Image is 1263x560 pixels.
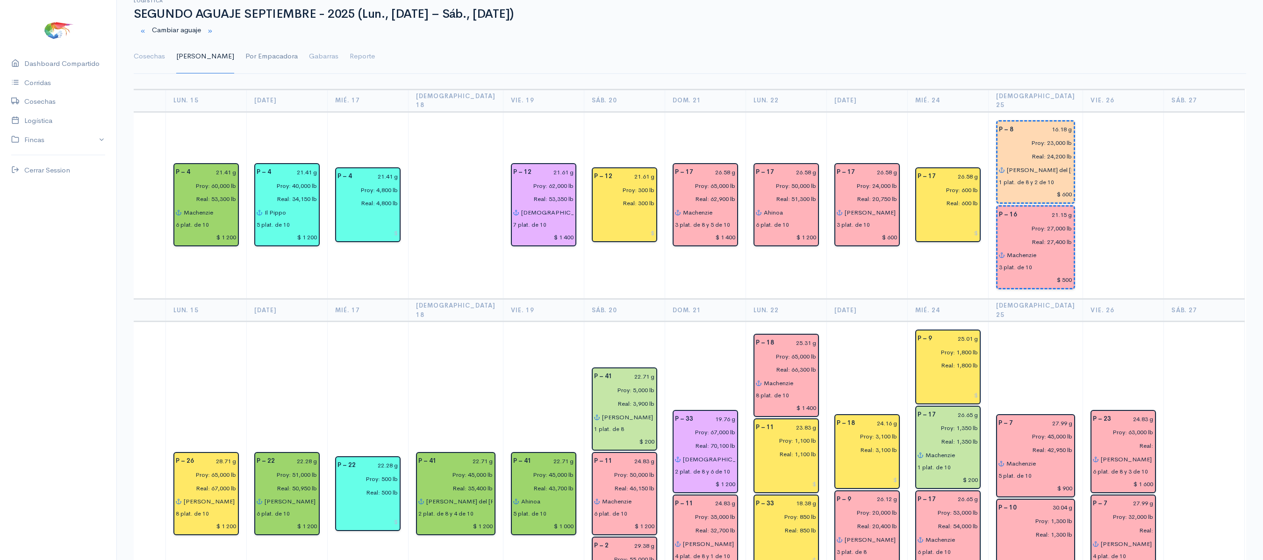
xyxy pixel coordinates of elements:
[993,123,1019,136] div: P – 8
[756,230,817,244] input: $
[170,192,237,206] input: pescadas
[176,221,209,229] div: 6 plat. de 10
[673,410,738,493] div: Piscina: 33 Peso: 19.76 g Libras Proy: 67,000 lb Libras Reales: 70,100 lb Rendimiento: 104.6% Emp...
[837,548,867,556] div: 3 plat. de 8
[834,163,900,246] div: Piscina: 17 Peso: 26.58 g Libras Proy: 24,000 lb Libras Reales: 20,750 lb Rendimiento: 86.5% Empa...
[826,89,907,112] th: [DATE]
[834,414,900,489] div: Piscina: 18 Peso: 24.16 g Libras Proy: 3,100 lb Libras Reales: 3,100 lb Rendimiento: 100.0% Empac...
[332,183,398,197] input: estimadas
[618,170,655,183] input: g
[675,230,736,244] input: $
[780,165,817,179] input: g
[861,416,897,430] input: g
[584,89,665,112] th: Sáb. 20
[170,481,237,495] input: pescadas
[594,510,627,518] div: 6 plat. de 10
[592,167,657,242] div: Piscina: 12 Peso: 21.61 g Libras Proy: 300 lb Libras Reales: 300 lb Rendimiento: 100.0% Empacador...
[999,263,1032,272] div: 3 plat. de 10
[699,165,736,179] input: g
[999,273,1073,287] input: $
[1023,208,1073,222] input: g
[614,539,655,553] input: g
[750,524,817,537] input: pescadas
[1022,501,1073,515] input: g
[513,230,574,244] input: $
[912,422,978,435] input: estimadas
[750,510,817,524] input: estimadas
[918,548,951,556] div: 6 plat. de 10
[831,506,897,519] input: estimadas
[1087,524,1154,537] input: pescadas
[277,165,317,179] input: g
[912,493,941,506] div: P – 17
[332,170,358,183] div: P – 4
[254,452,320,535] div: Piscina: 22 Peso: 22.28 g Libras Proy: 51,000 lb Libras Reales: 50,950 lb Rendimiento: 99.9% Empa...
[584,299,665,322] th: Sáb. 20
[753,418,819,493] div: Piscina: 11 Peso: 23.83 g Libras Proy: 1,100 lb Libras Reales: 1,100 lb Rendimiento: 100.0% Empac...
[988,89,1083,112] th: [DEMOGRAPHIC_DATA] 25
[594,226,655,240] input: $
[912,332,938,345] div: P – 9
[309,40,338,73] a: Gabarras
[941,170,978,183] input: g
[669,439,736,452] input: pescadas
[837,230,897,244] input: $
[176,510,209,518] div: 8 plat. de 10
[675,221,730,229] div: 3 plat. de 8 y 5 de 10
[508,192,574,206] input: pescadas
[1117,412,1154,426] input: g
[594,425,624,433] div: 1 plat. de 8
[1093,467,1148,476] div: 6 plat. de 8 y 3 de 10
[918,226,978,240] input: $
[254,163,320,246] div: Piscina: 4 Peso: 21.41 g Libras Proy: 40,000 lb Libras Reales: 34,150 lb Rendimiento: 85.4% Empac...
[328,89,409,112] th: Mié. 17
[750,165,780,179] div: P – 17
[588,383,655,397] input: estimadas
[1019,123,1073,136] input: g
[993,208,1023,222] div: P – 16
[993,416,1019,430] div: P – 7
[750,179,817,193] input: estimadas
[746,89,826,112] th: Lun. 22
[999,188,1073,201] input: $
[618,454,655,468] input: g
[699,412,736,426] input: g
[996,414,1076,497] div: Piscina: 7 Peso: 27.99 g Libras Proy: 45,000 lb Libras Reales: 42,950 lb Rendimiento: 95.4% Empac...
[257,221,290,229] div: 5 plat. de 10
[750,363,817,377] input: pescadas
[508,468,574,481] input: estimadas
[588,468,655,481] input: estimadas
[513,519,574,533] input: $
[537,165,574,179] input: g
[912,359,978,373] input: pescadas
[508,481,574,495] input: pescadas
[128,21,1252,40] div: Cambiar aguaje
[941,408,978,422] input: g
[588,454,618,468] div: P – 11
[537,454,574,468] input: g
[176,230,237,244] input: $
[912,408,941,422] div: P – 17
[780,421,817,434] input: g
[1087,439,1154,452] input: pescadas
[861,165,897,179] input: g
[831,519,897,533] input: pescadas
[335,167,401,242] div: Piscina: 4 Peso: 21.41 g Libras Proy: 4,800 lb Libras Reales: 4,800 lb Rendimiento: 100.0% Empaca...
[588,370,618,383] div: P – 41
[993,222,1073,235] input: estimadas
[831,179,897,193] input: estimadas
[907,299,988,322] th: Mié. 24
[669,165,699,179] div: P – 17
[361,459,398,472] input: g
[665,89,746,112] th: Dom. 21
[508,454,537,468] div: P – 41
[912,170,941,183] div: P – 17
[837,473,897,487] input: $
[328,299,409,322] th: Mié. 17
[912,519,978,533] input: pescadas
[918,473,978,487] input: $
[176,40,234,73] a: [PERSON_NAME]
[1093,477,1154,491] input: $
[251,468,317,481] input: estimadas
[831,493,857,506] div: P – 9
